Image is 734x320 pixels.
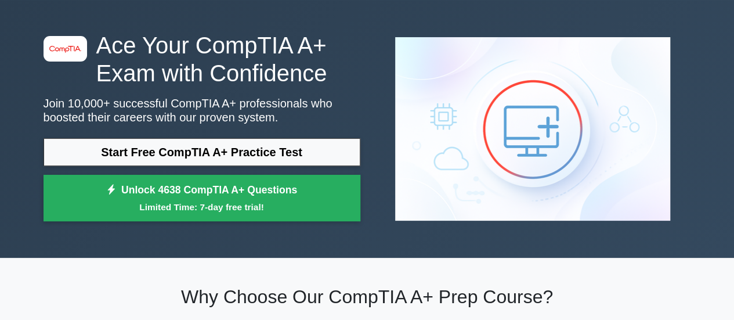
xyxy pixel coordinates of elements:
[44,138,360,166] a: Start Free CompTIA A+ Practice Test
[44,96,360,124] p: Join 10,000+ successful CompTIA A+ professionals who boosted their careers with our proven system.
[386,28,679,230] img: CompTIA A+ Preview
[44,175,360,221] a: Unlock 4638 CompTIA A+ QuestionsLimited Time: 7-day free trial!
[44,286,691,308] h2: Why Choose Our CompTIA A+ Prep Course?
[44,31,360,87] h1: Ace Your CompTIA A+ Exam with Confidence
[58,200,346,214] small: Limited Time: 7-day free trial!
